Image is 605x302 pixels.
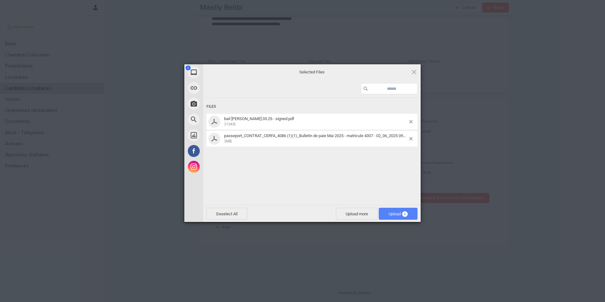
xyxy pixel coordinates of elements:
[184,64,260,80] div: My Device
[389,212,408,216] span: Upload
[222,133,409,144] span: passeport_CONTRAT_CERFA_4086 (1)(1)_Bulletin de paie Mai 2025 - matricule 4307 - 02_06_2025 09_42...
[206,208,247,220] span: Deselect All
[411,68,418,75] span: Click here or hit ESC to close picker
[224,116,294,121] span: bail [PERSON_NAME] 05.25 - signed.pdf
[184,96,260,112] div: Take Photo
[184,127,260,143] div: Unsplash
[184,112,260,127] div: Web Search
[184,143,260,159] div: Facebook
[249,69,375,75] span: Selected Files
[224,122,235,126] span: 316KB
[336,208,378,220] span: Upload more
[206,101,418,113] div: Files
[184,159,260,175] div: Instagram
[379,208,418,220] span: Upload
[222,116,409,127] span: bail Maelly Paul Montel 05.25 - signed.pdf
[186,66,191,70] span: 2
[402,211,408,217] span: 2
[224,139,232,143] span: 3MB
[184,80,260,96] div: Link (URL)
